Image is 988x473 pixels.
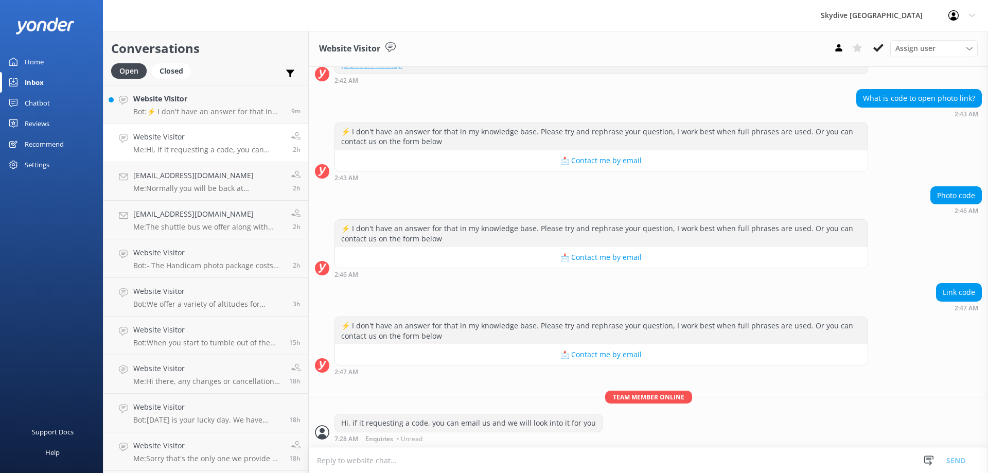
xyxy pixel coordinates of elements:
[133,300,285,309] p: Bot: We offer a variety of altitudes for skydiving, with all dropzones providing jumps up to 15,0...
[133,131,284,143] h4: Website Visitor
[334,436,358,442] strong: 7:28 AM
[289,377,301,386] span: Sep 13 2025 03:15pm (UTC +10:00) Australia/Brisbane
[335,247,868,268] button: 📩 Contact me by email
[335,344,868,365] button: 📩 Contact me by email
[103,201,308,239] a: [EMAIL_ADDRESS][DOMAIN_NAME]Me:The shuttle bus we offer along with [GEOGRAPHIC_DATA] are included...
[133,338,281,347] p: Bot: When you start to tumble out of the sky, you know immediately the feeling is unbeatable. Irr...
[334,77,868,84] div: Sep 14 2025 02:42am (UTC +10:00) Australia/Brisbane
[397,436,422,442] span: • Unread
[152,65,196,76] a: Closed
[293,184,301,192] span: Sep 14 2025 07:27am (UTC +10:00) Australia/Brisbane
[25,113,49,134] div: Reviews
[103,394,308,432] a: Website VisitorBot:[DATE] is your lucky day. We have exclusive offers when you book direct! Visit...
[103,85,308,124] a: Website VisitorBot:⚡ I don't have an answer for that in my knowledge base. Please try and rephras...
[103,124,308,162] a: Website VisitorMe:Hi, if it requesting a code, you can email us and we will look into it for you2h
[955,208,978,214] strong: 2:46 AM
[293,300,301,308] span: Sep 14 2025 06:41am (UTC +10:00) Australia/Brisbane
[45,442,60,463] div: Help
[289,454,301,463] span: Sep 13 2025 02:57pm (UTC +10:00) Australia/Brisbane
[103,162,308,201] a: [EMAIL_ADDRESS][DOMAIN_NAME]Me:Normally you will be back at [GEOGRAPHIC_DATA] between 3pm to 5 pm...
[32,422,74,442] div: Support Docs
[133,261,285,270] p: Bot: - The Handicam photo package costs $129 per person and includes photos of your entire experi...
[103,278,308,317] a: Website VisitorBot:We offer a variety of altitudes for skydiving, with all dropzones providing ju...
[289,338,301,347] span: Sep 13 2025 05:59pm (UTC +10:00) Australia/Brisbane
[334,175,358,181] strong: 2:43 AM
[856,110,982,117] div: Sep 14 2025 02:43am (UTC +10:00) Australia/Brisbane
[25,154,49,175] div: Settings
[133,208,284,220] h4: [EMAIL_ADDRESS][DOMAIN_NAME]
[335,123,868,150] div: ⚡ I don't have an answer for that in my knowledge base. Please try and rephrase your question, I ...
[133,454,281,463] p: Me: Sorry that's the only one we provide at the moment.
[335,317,868,344] div: ⚡ I don't have an answer for that in my knowledge base. Please try and rephrase your question, I ...
[111,65,152,76] a: Open
[890,40,978,57] div: Assign User
[133,401,281,413] h4: Website Visitor
[111,39,301,58] h2: Conversations
[931,187,981,204] div: Photo code
[133,286,285,297] h4: Website Visitor
[334,78,358,84] strong: 2:42 AM
[334,271,868,278] div: Sep 14 2025 02:46am (UTC +10:00) Australia/Brisbane
[895,43,936,54] span: Assign user
[133,440,281,451] h4: Website Visitor
[319,42,380,56] h3: Website Visitor
[955,305,978,311] strong: 2:47 AM
[133,184,284,193] p: Me: Normally you will be back at [GEOGRAPHIC_DATA] between 3pm to 5 pm. As the shuttle bus will w...
[133,415,281,425] p: Bot: [DATE] is your lucky day. We have exclusive offers when you book direct! Visit our specials ...
[133,377,281,386] p: Me: Hi there, any changes or cancellation need at least 24 hour notice, otherwise it will lead to...
[133,107,284,116] p: Bot: ⚡ I don't have an answer for that in my knowledge base. Please try and rephrase your questio...
[293,145,301,154] span: Sep 14 2025 07:28am (UTC +10:00) Australia/Brisbane
[334,368,868,375] div: Sep 14 2025 02:47am (UTC +10:00) Australia/Brisbane
[334,435,603,442] div: Sep 14 2025 07:28am (UTC +10:00) Australia/Brisbane
[103,355,308,394] a: Website VisitorMe:Hi there, any changes or cancellation need at least 24 hour notice, otherwise i...
[365,436,393,442] span: Enquiries
[955,111,978,117] strong: 2:43 AM
[152,63,191,79] div: Closed
[335,414,602,432] div: Hi, if it requesting a code, you can email us and we will look into it for you
[103,317,308,355] a: Website VisitorBot:When you start to tumble out of the sky, you know immediately the feeling is u...
[293,222,301,231] span: Sep 14 2025 07:23am (UTC +10:00) Australia/Brisbane
[133,247,285,258] h4: Website Visitor
[857,90,981,107] div: What is code to open photo link?
[937,284,981,301] div: Link code
[334,272,358,278] strong: 2:46 AM
[133,145,284,154] p: Me: Hi, if it requesting a code, you can email us and we will look into it for you
[25,134,64,154] div: Recommend
[25,93,50,113] div: Chatbot
[15,17,75,34] img: yonder-white-logo.png
[930,207,982,214] div: Sep 14 2025 02:46am (UTC +10:00) Australia/Brisbane
[335,150,868,171] button: 📩 Contact me by email
[133,222,284,232] p: Me: The shuttle bus we offer along with [GEOGRAPHIC_DATA] are included in the price of the skydiv...
[133,170,284,181] h4: [EMAIL_ADDRESS][DOMAIN_NAME]
[335,220,868,247] div: ⚡ I don't have an answer for that in my knowledge base. Please try and rephrase your question, I ...
[133,363,281,374] h4: Website Visitor
[103,239,308,278] a: Website VisitorBot:- The Handicam photo package costs $129 per person and includes photos of your...
[111,63,147,79] div: Open
[289,415,301,424] span: Sep 13 2025 03:13pm (UTC +10:00) Australia/Brisbane
[334,369,358,375] strong: 2:47 AM
[133,93,284,104] h4: Website Visitor
[293,261,301,270] span: Sep 14 2025 06:58am (UTC +10:00) Australia/Brisbane
[133,324,281,336] h4: Website Visitor
[103,432,308,471] a: Website VisitorMe:Sorry that's the only one we provide at the moment.18h
[25,72,44,93] div: Inbox
[25,51,44,72] div: Home
[334,174,868,181] div: Sep 14 2025 02:43am (UTC +10:00) Australia/Brisbane
[605,391,692,404] span: Team member online
[291,107,301,115] span: Sep 14 2025 09:48am (UTC +10:00) Australia/Brisbane
[936,304,982,311] div: Sep 14 2025 02:47am (UTC +10:00) Australia/Brisbane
